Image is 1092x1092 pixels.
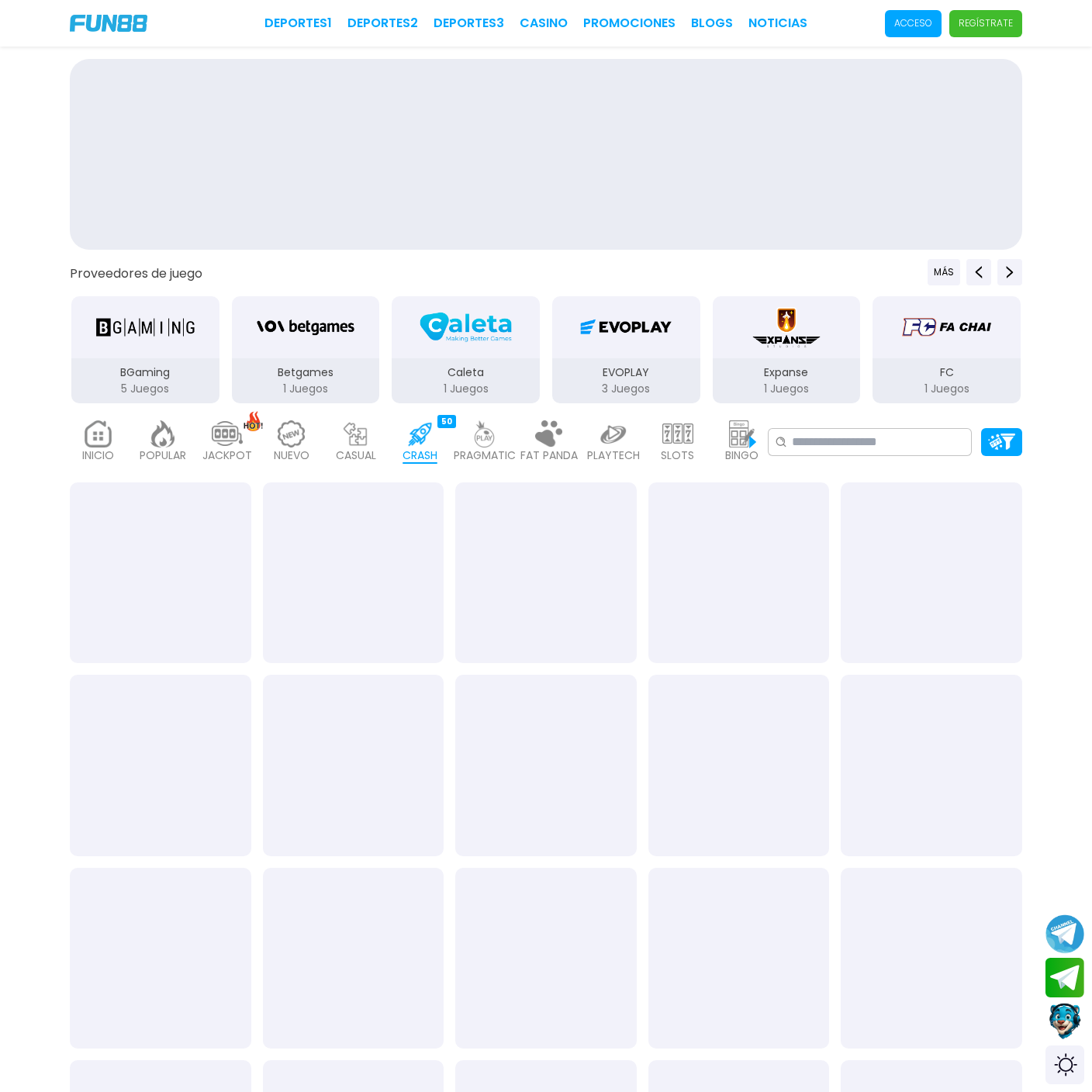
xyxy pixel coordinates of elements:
[226,295,386,405] button: Betgames
[405,420,436,448] img: crash_active.webp
[70,265,202,282] button: Proveedores de juego
[147,420,178,448] img: popular_light.webp
[520,448,578,464] p: FAT PANDA
[577,306,675,349] img: EVOPLAY
[873,365,1021,381] p: FC
[997,259,1022,285] button: Next providers
[966,259,991,285] button: Previous providers
[959,16,1013,30] p: Regístrate
[748,14,807,33] a: NOTICIAS
[988,434,1015,450] img: Platform Filter
[140,448,186,464] p: POPULAR
[202,448,252,464] p: JACKPOT
[232,365,380,381] p: Betgames
[587,448,640,464] p: PLAYTECH
[70,15,147,32] img: Company Logo
[434,14,504,33] a: Deportes3
[257,306,354,349] img: Betgames
[437,415,456,428] div: 50
[552,381,700,397] p: 3 Juegos
[598,420,629,448] img: playtech_light.webp
[1045,1001,1084,1042] button: Contact customer service
[71,381,219,397] p: 5 Juegos
[336,448,376,464] p: CASUAL
[416,306,514,349] img: Caleta
[244,411,263,432] img: hot
[713,365,861,381] p: Expanse
[385,295,546,405] button: Caleta
[866,295,1027,405] button: FC
[713,381,861,397] p: 1 Juegos
[264,14,332,33] a: Deportes1
[691,14,733,33] a: BLOGS
[662,420,693,448] img: slots_light.webp
[661,448,694,464] p: SLOTS
[71,365,219,381] p: BGaming
[454,448,516,464] p: PRAGMATIC
[276,420,307,448] img: new_light.webp
[552,365,700,381] p: EVOPLAY
[392,365,540,381] p: Caleta
[727,420,758,448] img: bingo_light.webp
[534,420,565,448] img: fat_panda_light.webp
[83,420,114,448] img: home_light.webp
[1045,958,1084,998] button: Join telegram
[403,448,437,464] p: CRASH
[340,420,371,448] img: casual_light.webp
[392,381,540,397] p: 1 Juegos
[750,306,824,349] img: Expanse
[96,306,194,349] img: BGaming
[928,259,960,285] button: Previous providers
[82,448,114,464] p: INICIO
[894,16,932,30] p: Acceso
[583,14,676,33] a: Promociones
[1045,1045,1084,1084] div: Switch theme
[65,295,226,405] button: BGaming
[1045,914,1084,954] button: Join telegram channel
[707,295,867,405] button: Expanse
[546,295,707,405] button: EVOPLAY
[232,381,380,397] p: 1 Juegos
[897,306,995,349] img: FC
[212,420,243,448] img: jackpot_light.webp
[725,448,759,464] p: BINGO
[469,420,500,448] img: pragmatic_light.webp
[274,448,309,464] p: NUEVO
[873,381,1021,397] p: 1 Juegos
[520,14,568,33] a: CASINO
[347,14,418,33] a: Deportes2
